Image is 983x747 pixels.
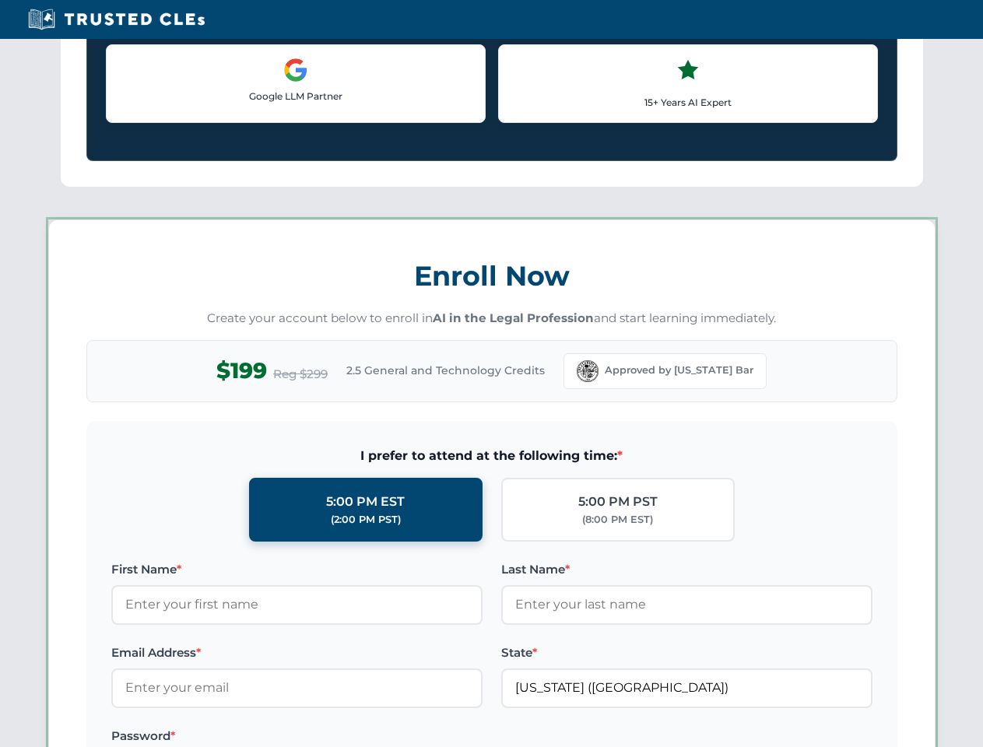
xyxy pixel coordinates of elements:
strong: AI in the Legal Profession [433,310,594,325]
p: 15+ Years AI Expert [511,95,865,110]
label: Last Name [501,560,872,579]
p: Google LLM Partner [119,89,472,103]
label: State [501,644,872,662]
span: 2.5 General and Technology Credits [346,362,545,379]
input: Enter your last name [501,585,872,624]
label: First Name [111,560,483,579]
span: Reg $299 [273,365,328,384]
div: 5:00 PM PST [578,492,658,512]
div: 5:00 PM EST [326,492,405,512]
span: I prefer to attend at the following time: [111,446,872,466]
div: (8:00 PM EST) [582,512,653,528]
img: Florida Bar [577,360,599,382]
input: Florida (FL) [501,668,872,707]
label: Password [111,727,483,745]
input: Enter your first name [111,585,483,624]
label: Email Address [111,644,483,662]
span: Approved by [US_STATE] Bar [605,363,753,378]
img: Trusted CLEs [23,8,209,31]
p: Create your account below to enroll in and start learning immediately. [86,310,897,328]
input: Enter your email [111,668,483,707]
h3: Enroll Now [86,251,897,300]
span: $199 [216,353,267,388]
div: (2:00 PM PST) [331,512,401,528]
img: Google [283,58,308,82]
